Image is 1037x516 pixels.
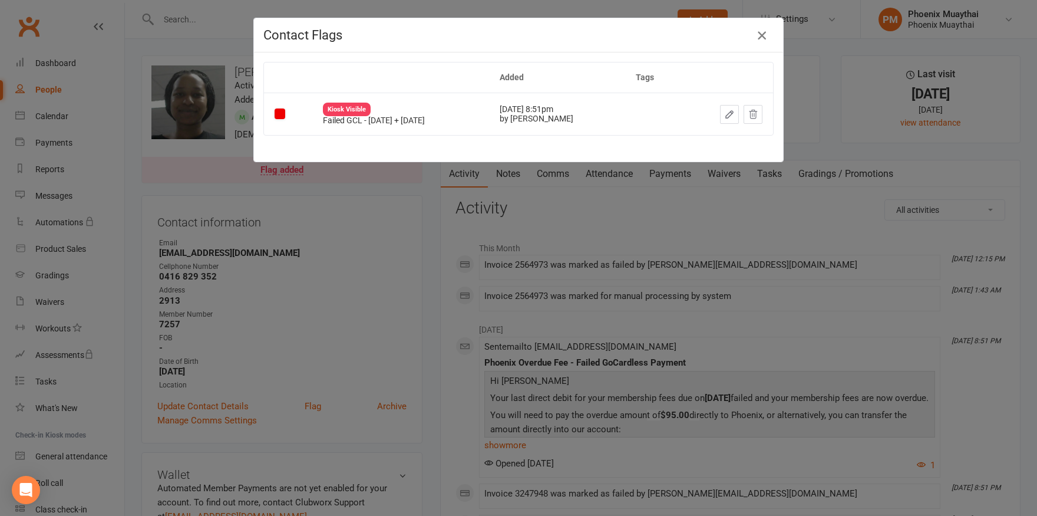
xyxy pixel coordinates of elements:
[489,63,625,93] th: Added
[752,26,771,45] button: Close
[323,116,478,125] div: Failed GCL - [DATE] + [DATE]
[323,103,371,116] div: Kiosk Visible
[263,28,774,42] h4: Contact Flags
[744,105,762,124] button: Dismiss this flag
[12,476,40,504] div: Open Intercom Messenger
[489,93,625,134] td: [DATE] 8:51pm by [PERSON_NAME]
[625,63,682,93] th: Tags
